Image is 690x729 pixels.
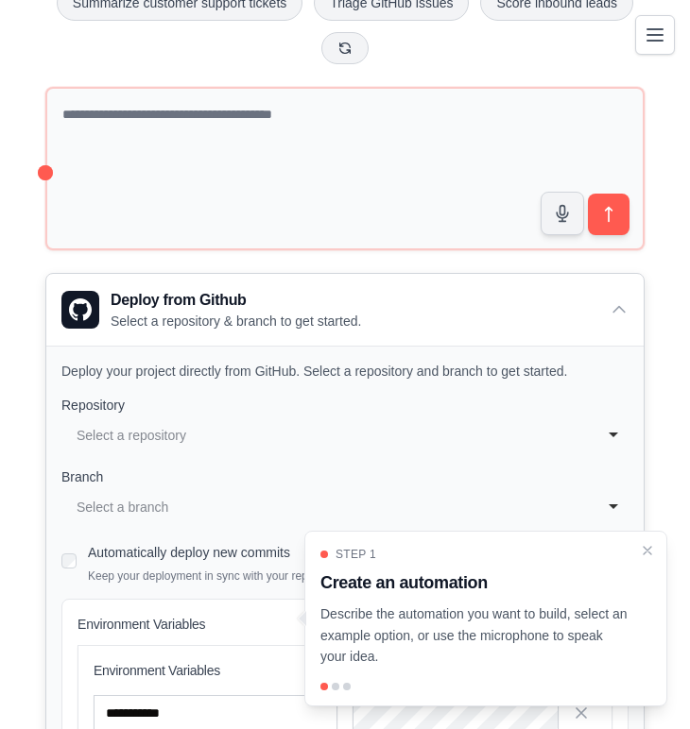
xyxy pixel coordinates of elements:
p: Deploy your project directly from GitHub. Select a repository and branch to get started. [61,362,629,381]
h3: Create an automation [320,569,629,596]
h4: Environment Variables [78,615,612,634]
label: Automatically deploy new commits [88,545,290,560]
p: Select a repository & branch to get started. [111,312,361,331]
p: Keep your deployment in sync with your repository [88,568,341,584]
h3: Deploy from Github [111,289,361,312]
iframe: Chat Widget [595,638,690,729]
button: Toggle navigation [635,15,675,55]
div: Csevegés widget [595,638,690,729]
div: Select a repository [77,424,576,447]
label: Branch [61,467,629,486]
label: Repository [61,396,629,415]
h3: Environment Variables [94,661,596,680]
div: Select a branch [77,496,576,518]
span: Step 1 [336,547,376,562]
button: Close walkthrough [640,543,655,558]
p: Describe the automation you want to build, select an example option, or use the microphone to spe... [320,603,629,668]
